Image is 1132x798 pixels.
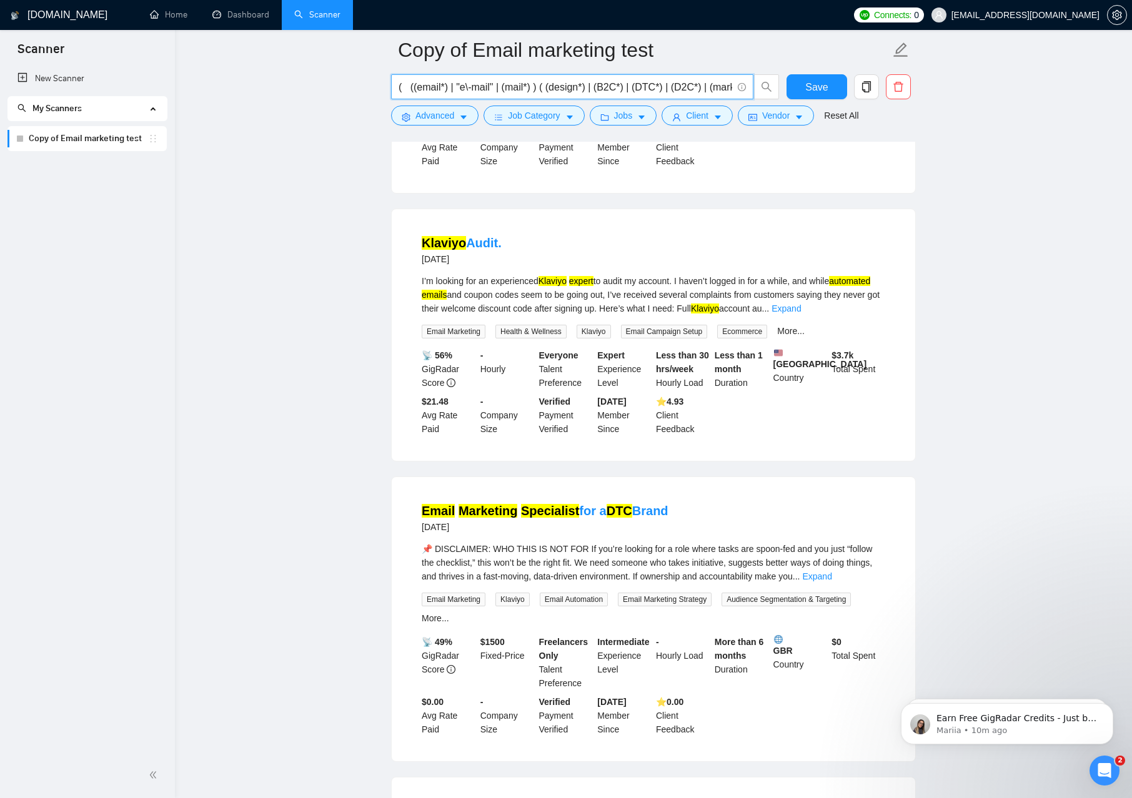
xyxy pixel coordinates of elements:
[478,127,537,168] div: Company Size
[832,350,853,360] b: $ 3.7k
[7,66,167,91] li: New Scanner
[537,695,595,736] div: Payment Verified
[1107,5,1127,25] button: setting
[415,109,454,122] span: Advanced
[422,542,885,583] div: 📌 DISCLAIMER: WHO THIS IS NOT FOR If you’re looking for a role where tasks are spoon-fed and you ...
[854,74,879,99] button: copy
[656,350,709,374] b: Less than 30 hrs/week
[829,635,888,690] div: Total Spent
[738,83,746,91] span: info-circle
[148,134,158,144] span: holder
[422,397,449,406] b: $21.48
[771,635,830,690] div: Country
[712,635,771,690] div: Duration
[419,127,478,168] div: Avg Rate Paid
[656,697,683,707] b: ⭐️ 0.00
[565,112,574,122] span: caret-down
[1108,10,1126,20] span: setting
[17,103,82,114] span: My Scanners
[495,325,567,338] span: Health & Wellness
[1107,10,1127,20] a: setting
[422,236,502,250] a: KlaviyoAudit.
[597,637,649,647] b: Intermediate
[771,348,830,390] div: Country
[772,303,801,313] a: Expand
[422,252,502,267] div: [DATE]
[422,613,449,623] a: More...
[537,127,595,168] div: Payment Verified
[32,103,82,114] span: My Scanners
[17,104,26,112] span: search
[539,697,571,707] b: Verified
[422,520,668,534] div: [DATE]
[402,112,410,122] span: setting
[874,8,911,22] span: Connects:
[419,695,478,736] div: Avg Rate Paid
[656,397,683,406] b: ⭐️ 4.93
[539,276,567,286] mark: Klaviyo
[829,276,870,286] mark: automated
[595,395,653,436] div: Member Since
[614,109,633,122] span: Jobs
[829,348,888,390] div: Total Spent
[653,348,712,390] div: Hourly Load
[447,378,455,387] span: info-circle
[399,79,732,95] input: Search Freelance Jobs...
[537,635,595,690] div: Talent Preference
[29,126,148,151] a: Copy of Email marketing test
[691,303,719,313] mark: Klaviyo
[1115,756,1125,766] span: 2
[478,695,537,736] div: Company Size
[672,112,681,122] span: user
[637,112,646,122] span: caret-down
[712,348,771,390] div: Duration
[419,348,478,390] div: GigRadar Score
[754,74,779,99] button: search
[795,112,803,122] span: caret-down
[419,635,478,690] div: GigRadar Score
[653,395,712,436] div: Client Feedback
[398,34,890,66] input: Scanner name...
[595,695,653,736] div: Member Since
[539,350,578,360] b: Everyone
[447,665,455,674] span: info-circle
[212,9,269,20] a: dashboardDashboard
[537,395,595,436] div: Payment Verified
[590,106,657,126] button: folderJobscaret-down
[17,66,157,91] a: New Scanner
[478,348,537,390] div: Hourly
[773,348,867,369] b: [GEOGRAPHIC_DATA]
[914,8,919,22] span: 0
[494,112,503,122] span: bars
[508,109,560,122] span: Job Category
[597,697,626,707] b: [DATE]
[480,350,484,360] b: -
[459,504,517,518] mark: Marketing
[422,236,466,250] mark: Klaviyo
[773,635,827,656] b: GBR
[540,593,608,606] span: Email Automation
[422,274,885,315] div: I’m looking for an experienced to audit my account. I haven’t logged in for a while, and while an...
[618,593,712,606] span: Email Marketing Strategy
[597,350,625,360] b: Expert
[150,9,187,20] a: homeHome
[653,127,712,168] div: Client Feedback
[738,106,814,126] button: idcardVendorcaret-down
[600,112,609,122] span: folder
[422,350,452,360] b: 📡 56%
[419,395,478,436] div: Avg Rate Paid
[832,637,842,647] b: $ 0
[793,571,800,581] span: ...
[717,325,767,338] span: Ecommerce
[539,637,588,661] b: Freelancers Only
[886,74,911,99] button: delete
[149,769,161,781] span: double-left
[653,695,712,736] div: Client Feedback
[607,504,632,518] mark: DTC
[537,348,595,390] div: Talent Preference
[595,127,653,168] div: Member Since
[422,697,444,707] b: $0.00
